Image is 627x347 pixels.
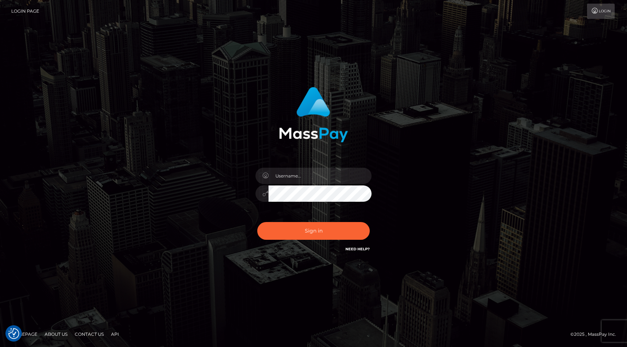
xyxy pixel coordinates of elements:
[570,330,622,338] div: © 2025 , MassPay Inc.
[42,329,70,340] a: About Us
[8,328,19,339] button: Consent Preferences
[11,4,39,19] a: Login Page
[108,329,122,340] a: API
[257,222,370,240] button: Sign in
[8,329,40,340] a: Homepage
[587,4,615,19] a: Login
[279,87,348,142] img: MassPay Login
[72,329,107,340] a: Contact Us
[345,247,370,251] a: Need Help?
[8,328,19,339] img: Revisit consent button
[269,168,372,184] input: Username...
